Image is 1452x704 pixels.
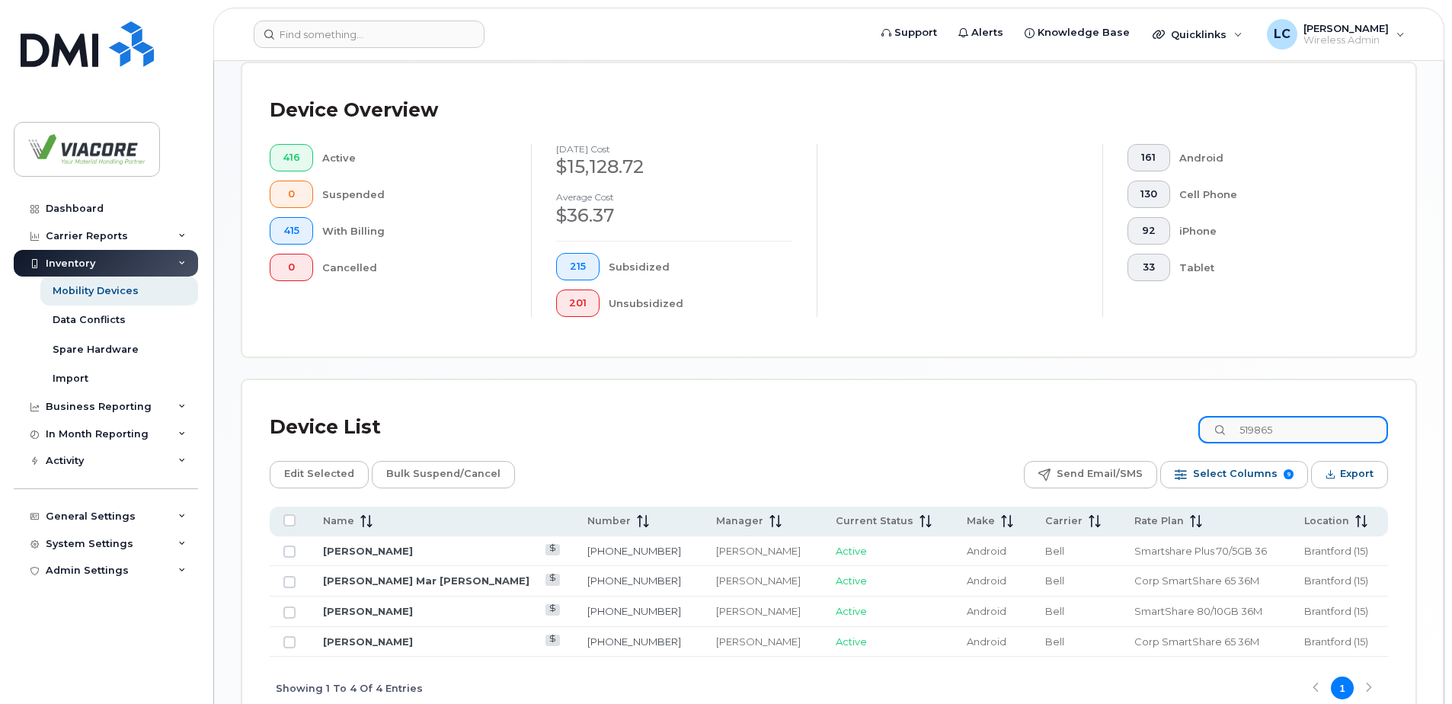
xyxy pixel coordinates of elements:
span: Name [323,514,354,528]
div: Cell Phone [1179,181,1364,208]
a: [PERSON_NAME] [323,635,413,648]
button: Edit Selected [270,461,369,488]
button: 201 [556,290,600,317]
div: Device Overview [270,91,438,130]
a: Knowledge Base [1014,18,1140,48]
span: Send Email/SMS [1057,462,1143,485]
button: 33 [1127,254,1170,281]
a: [PHONE_NUMBER] [587,635,681,648]
div: iPhone [1179,217,1364,245]
a: View Last Bill [545,604,560,616]
span: Active [836,574,867,587]
span: Rate Plan [1134,514,1184,528]
div: [PERSON_NAME] [716,604,808,619]
span: 416 [283,152,300,164]
span: Support [894,25,937,40]
span: 130 [1140,188,1157,200]
button: 415 [270,217,313,245]
span: Edit Selected [284,462,354,485]
a: View Last Bill [545,635,560,646]
div: With Billing [322,217,507,245]
span: Android [967,545,1006,557]
span: 415 [283,225,300,237]
button: Select Columns 9 [1160,461,1308,488]
span: Make [967,514,995,528]
a: View Last Bill [545,544,560,555]
button: 130 [1127,181,1170,208]
a: [PERSON_NAME] Mar [PERSON_NAME] [323,574,529,587]
div: Unsubsidized [609,290,793,317]
button: Export [1311,461,1388,488]
div: Suspended [322,181,507,208]
div: [PERSON_NAME] [716,635,808,649]
span: Location [1304,514,1349,528]
input: Search Device List ... [1198,416,1388,443]
div: Tablet [1179,254,1364,281]
span: 9 [1284,469,1294,479]
h4: [DATE] cost [556,144,792,154]
span: Android [967,635,1006,648]
span: Active [836,635,867,648]
h4: Average cost [556,192,792,202]
div: Android [1179,144,1364,171]
button: 161 [1127,144,1170,171]
span: Brantford (15) [1304,635,1368,648]
a: Alerts [948,18,1014,48]
span: 201 [569,297,587,309]
div: Quicklinks [1142,19,1253,50]
span: Android [967,574,1006,587]
span: Brantford (15) [1304,545,1368,557]
span: 0 [283,261,300,274]
span: 0 [283,188,300,200]
button: 0 [270,181,313,208]
button: 0 [270,254,313,281]
span: [PERSON_NAME] [1303,22,1389,34]
a: Support [871,18,948,48]
span: Corp SmartShare 65 36M [1134,635,1259,648]
span: Brantford (15) [1304,574,1368,587]
span: Smartshare Plus 70/5GB 36 [1134,545,1267,557]
span: LC [1274,25,1290,43]
a: [PHONE_NUMBER] [587,605,681,617]
span: Knowledge Base [1038,25,1130,40]
span: 33 [1140,261,1157,274]
button: Send Email/SMS [1024,461,1157,488]
button: 92 [1127,217,1170,245]
span: Bell [1045,605,1064,617]
button: Bulk Suspend/Cancel [372,461,515,488]
span: Brantford (15) [1304,605,1368,617]
span: Carrier [1045,514,1083,528]
button: 215 [556,253,600,280]
div: Subsidized [609,253,793,280]
a: [PERSON_NAME] [323,605,413,617]
div: Active [322,144,507,171]
span: Manager [716,514,763,528]
span: Wireless Admin [1303,34,1389,46]
span: Bell [1045,545,1064,557]
span: Bulk Suspend/Cancel [386,462,501,485]
div: Cancelled [322,254,507,281]
span: Showing 1 To 4 Of 4 Entries [276,677,423,699]
span: Android [967,605,1006,617]
span: 92 [1140,225,1157,237]
div: [PERSON_NAME] [716,544,808,558]
span: Select Columns [1193,462,1278,485]
span: SmartShare 80/10GB 36M [1134,605,1262,617]
span: Export [1340,462,1374,485]
div: $36.37 [556,203,792,229]
span: Alerts [971,25,1003,40]
span: Active [836,545,867,557]
div: [PERSON_NAME] [716,574,808,588]
div: Lyndon Calapini [1256,19,1415,50]
a: [PERSON_NAME] [323,545,413,557]
div: Device List [270,408,381,447]
span: 161 [1140,152,1157,164]
a: [PHONE_NUMBER] [587,574,681,587]
div: $15,128.72 [556,154,792,180]
span: Corp SmartShare 65 36M [1134,574,1259,587]
span: 215 [569,261,587,273]
button: Page 1 [1331,677,1354,699]
span: Active [836,605,867,617]
button: 416 [270,144,313,171]
a: [PHONE_NUMBER] [587,545,681,557]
